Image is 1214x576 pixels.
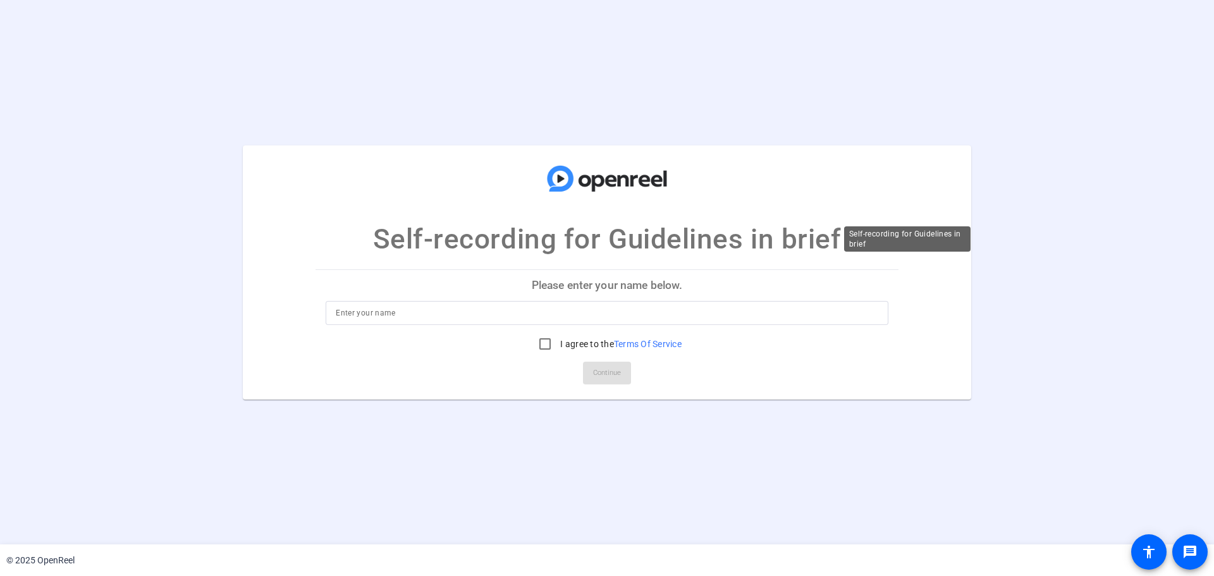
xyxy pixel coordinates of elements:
[844,226,971,252] div: Self-recording for Guidelines in brief
[558,338,682,350] label: I agree to the
[1141,544,1156,560] mat-icon: accessibility
[336,305,878,321] input: Enter your name
[614,339,682,349] a: Terms Of Service
[1182,544,1198,560] mat-icon: message
[6,554,75,567] div: © 2025 OpenReel
[316,270,898,300] p: Please enter your name below.
[373,218,842,260] p: Self-recording for Guidelines in brief
[544,157,670,199] img: company-logo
